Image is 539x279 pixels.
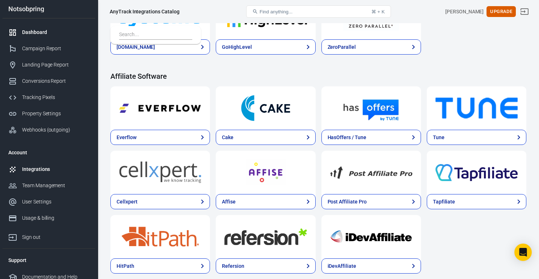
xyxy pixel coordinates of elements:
[22,166,89,173] div: Integrations
[321,194,421,209] a: Post Affiliate Pro
[433,198,455,206] div: Tapfiliate
[22,61,89,69] div: Landing Page Report
[110,86,210,130] a: Everflow
[22,233,89,241] div: Sign out
[330,95,412,121] img: HasOffers / Tune
[224,95,307,121] img: Cake
[435,159,518,185] img: Tapfiliate
[445,8,484,16] div: Account id: N5xiwcjL
[110,151,210,194] a: Cellxpert
[224,224,307,250] img: Refersion
[22,94,89,101] div: Tracking Pixels
[117,43,155,51] div: [DOMAIN_NAME]
[328,198,367,206] div: Post Affiliate Pro
[222,198,236,206] div: Affise
[22,182,89,189] div: Team Management
[321,86,421,130] a: HasOffers / Tune
[516,3,533,20] a: Sign out
[330,159,412,185] img: Post Affiliate Pro
[321,151,421,194] a: Post Affiliate Pro
[3,89,95,106] a: Tracking Pixels
[3,106,95,122] a: Property Settings
[22,198,89,206] div: User Settings
[222,262,244,270] div: Refersion
[224,159,307,185] img: Affise
[117,262,134,270] div: HitPath
[216,86,315,130] a: Cake
[321,39,421,55] a: ZeroParallel
[427,151,526,194] a: Tapfiliate
[22,29,89,36] div: Dashboard
[3,210,95,226] a: Usage & billing
[22,45,89,52] div: Campaign Report
[3,144,95,161] li: Account
[216,130,315,145] a: Cake
[321,130,421,145] a: HasOffers / Tune
[321,258,421,274] a: iDevAffiliate
[3,194,95,210] a: User Settings
[427,86,526,130] a: Tune
[119,159,201,185] img: Cellxpert
[110,194,210,209] a: Cellxpert
[110,215,210,258] a: HitPath
[371,9,385,14] div: ⌘ + K
[3,161,95,177] a: Integrations
[260,9,292,14] span: Find anything...
[435,95,518,121] img: Tune
[22,110,89,117] div: Property Settings
[110,8,180,15] div: AnyTrack Integrations Catalog
[328,43,356,51] div: ZeroParallel
[110,130,210,145] a: Everflow
[216,215,315,258] a: Refersion
[3,226,95,245] a: Sign out
[330,224,412,250] img: iDevAffiliate
[22,126,89,134] div: Webhooks (outgoing)
[110,39,210,55] a: [DOMAIN_NAME]
[3,177,95,194] a: Team Management
[3,73,95,89] a: Conversions Report
[328,134,366,141] div: HasOffers / Tune
[216,151,315,194] a: Affise
[514,244,532,261] div: Open Intercom Messenger
[3,252,95,269] li: Support
[3,6,95,12] div: Notsobpring
[117,134,136,141] div: Everflow
[216,39,315,55] a: GoHighLevel
[119,95,201,121] img: Everflow
[119,224,201,250] img: HitPath
[216,194,315,209] a: Affise
[110,258,210,274] a: HitPath
[3,40,95,57] a: Campaign Report
[427,194,526,209] a: Tapfiliate
[222,134,233,141] div: Cake
[117,198,138,206] div: Cellxpert
[22,77,89,85] div: Conversions Report
[487,6,516,17] button: Upgrade
[119,30,189,40] input: Search...
[3,122,95,138] a: Webhooks (outgoing)
[110,72,526,81] h4: Affiliate Software
[216,258,315,274] a: Refersion
[222,43,252,51] div: GoHighLevel
[3,57,95,73] a: Landing Page Report
[3,24,95,40] a: Dashboard
[433,134,445,141] div: Tune
[427,130,526,145] a: Tune
[246,5,391,18] button: Find anything...⌘ + K
[328,262,356,270] div: iDevAffiliate
[321,215,421,258] a: iDevAffiliate
[22,214,89,222] div: Usage & billing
